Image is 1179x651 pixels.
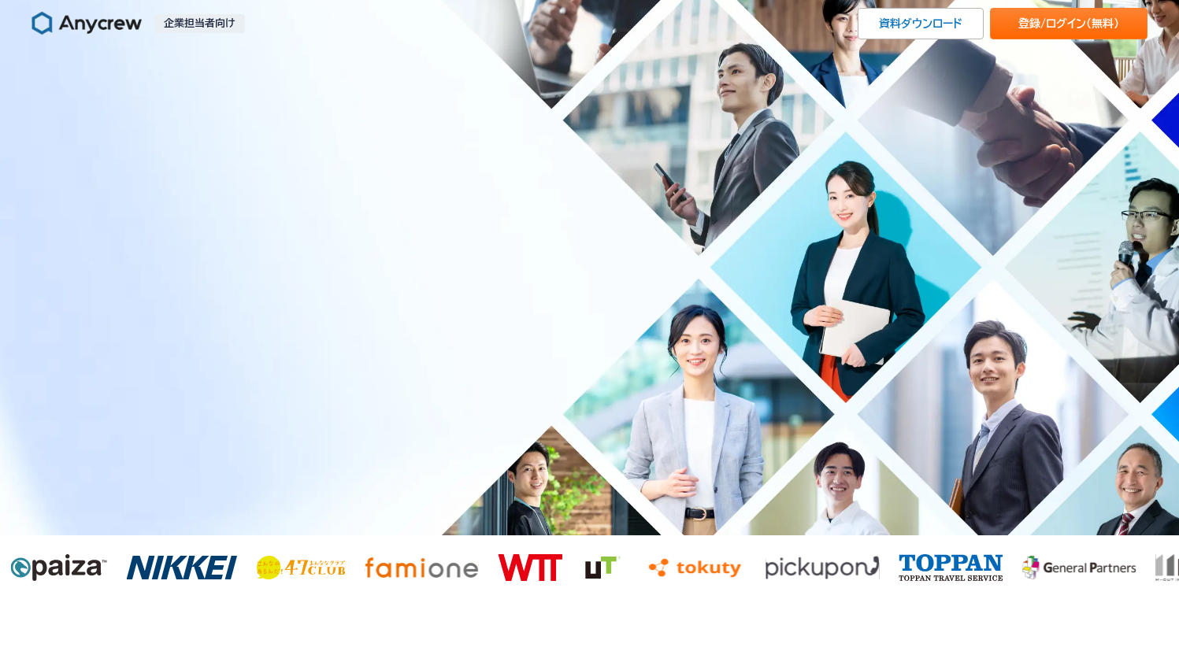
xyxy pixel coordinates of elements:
[899,554,1003,581] img: toppan
[1022,554,1136,581] img: m-out inc.
[643,554,747,581] img: tokuty
[154,14,245,33] p: 企業担当者向け
[1086,18,1119,29] span: （無料）
[126,556,238,579] img: nikkei
[990,8,1147,39] a: 登録/ログイン（無料）
[581,554,625,581] img: ut
[766,554,880,581] img: pickupon
[32,11,142,36] img: Anycrew
[257,556,346,579] img: 47club
[498,554,562,581] img: wtt
[365,554,479,581] img: famione
[858,8,984,39] a: 資料ダウンロード
[10,554,107,581] img: paiza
